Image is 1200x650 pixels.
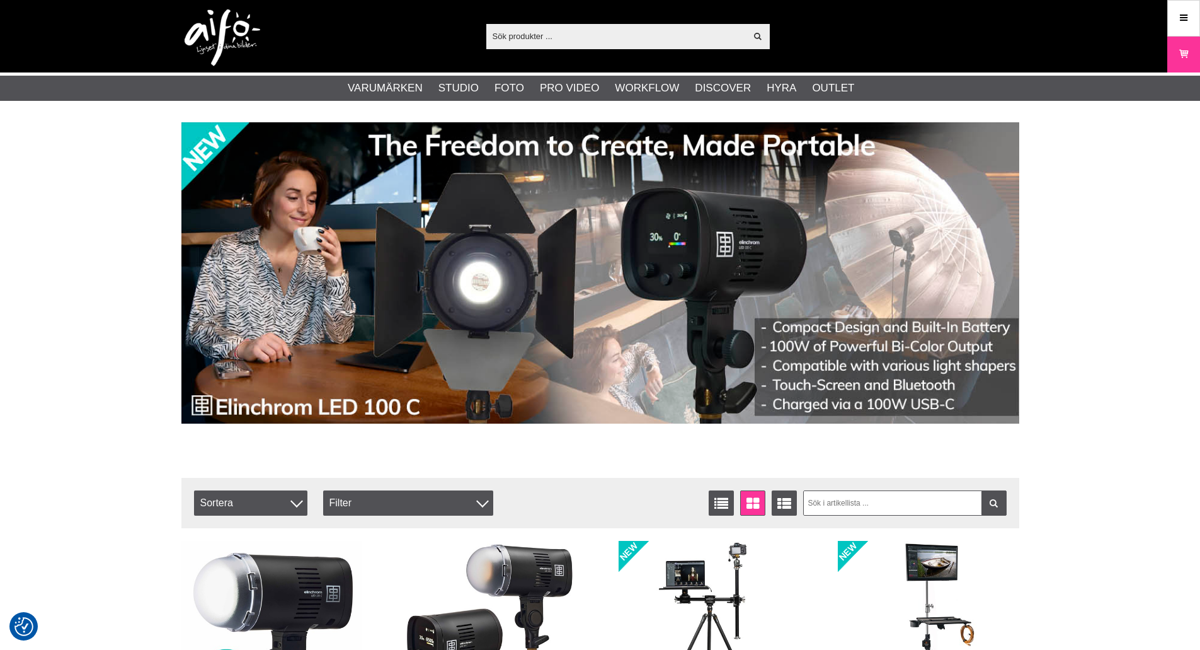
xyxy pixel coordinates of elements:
input: Sök produkter ... [486,26,746,45]
a: Hyra [767,80,796,96]
img: Annons:002 banner-elin-led100c11390x.jpg [181,122,1019,424]
a: Foto [494,80,524,96]
img: Revisit consent button [14,617,33,636]
a: Workflow [615,80,679,96]
button: Samtyckesinställningar [14,615,33,638]
img: logo.png [185,9,260,66]
a: Utökad listvisning [772,490,797,516]
a: Filtrera [981,490,1007,516]
input: Sök i artikellista ... [803,490,1007,516]
span: Sortera [194,490,307,516]
a: Varumärken [348,80,423,96]
a: Listvisning [709,490,734,516]
a: Outlet [812,80,854,96]
a: Pro Video [540,80,599,96]
a: Studio [438,80,479,96]
div: Filter [323,490,493,516]
a: Fönstervisning [740,490,765,516]
a: Discover [695,80,751,96]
